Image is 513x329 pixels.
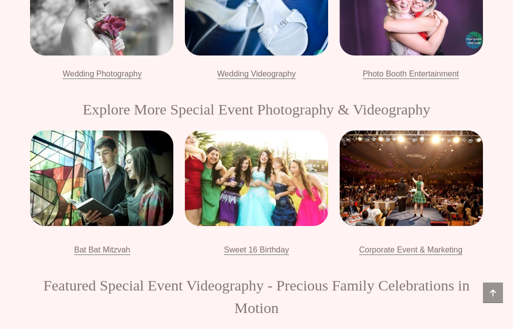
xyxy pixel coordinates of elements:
a: best corporate event photography videography nj nyc [340,130,483,226]
span: Photo Booth Entertainment [363,69,459,78]
a: Wedding Videography [217,67,296,79]
a: Bar Bat Mitzvah photography videography NJ [30,130,173,226]
a: Photo Booth Entertainment [363,67,459,79]
a: Wedding Photography [63,67,142,79]
span: Wedding Photography [63,69,142,78]
a: Bat Bat Mitzvah [74,243,130,255]
span: Explore More Special Event Photography & Videography [83,101,430,117]
span: Featured Special Event Videography - Precious Family Celebrations in Motion [44,277,470,316]
a: Corporate Event & Marketing [359,243,462,255]
span: Sweet 16 Birthday [224,245,289,254]
span: Bat Bat Mitzvah [74,245,130,254]
span: Wedding Videography [217,69,296,78]
span: Corporate Event & Marketing [359,245,462,254]
a: Sweet 16 Birthday [224,243,289,255]
a: Sweet 16 birthday photography videography NJ [185,130,328,226]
